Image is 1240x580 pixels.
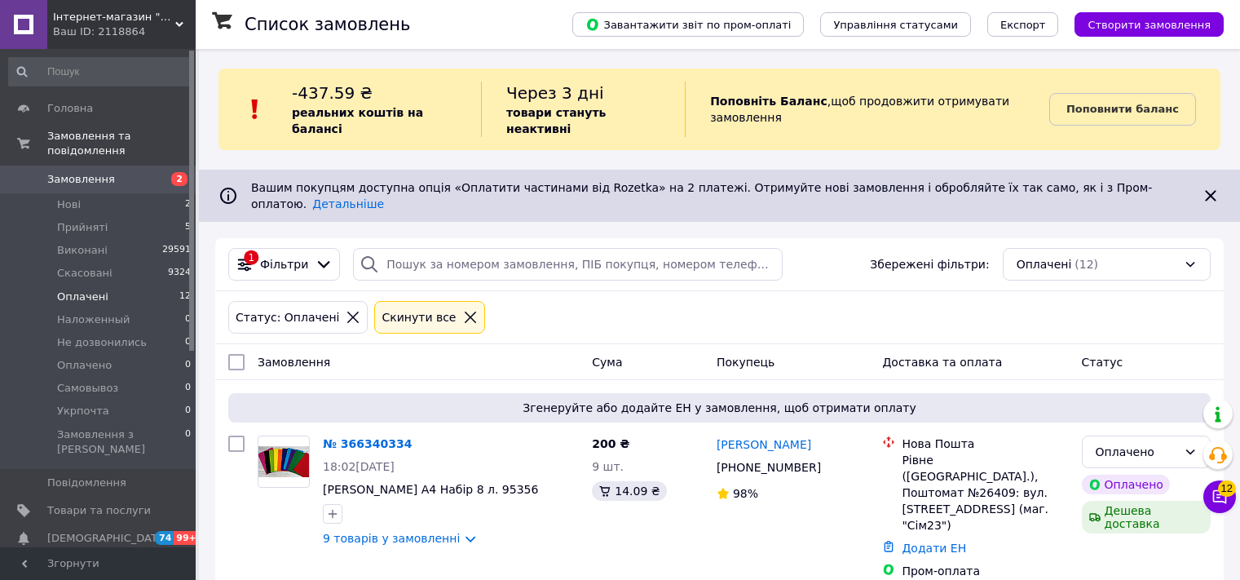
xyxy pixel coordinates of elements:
[185,312,191,327] span: 0
[292,83,373,103] span: -437.59 ₴
[235,400,1204,416] span: Згенеруйте або додайте ЕН у замовлення, щоб отримати оплату
[717,356,774,369] span: Покупець
[1088,19,1211,31] span: Створити замовлення
[8,57,192,86] input: Пошук
[258,446,309,477] img: Фото товару
[155,531,174,545] span: 74
[592,437,629,450] span: 200 ₴
[57,266,113,281] span: Скасовані
[260,256,308,272] span: Фільтри
[245,15,410,34] h1: Список замовлень
[323,437,412,450] a: № 366340334
[592,356,622,369] span: Cума
[733,487,758,500] span: 98%
[1218,480,1236,497] span: 12
[185,197,191,212] span: 2
[902,452,1068,534] div: Рівне ([GEOGRAPHIC_DATA].), Поштомат №26409: вул. [STREET_ADDRESS] (маг. "Cім23")
[47,503,151,518] span: Товари та послуги
[258,356,330,369] span: Замовлення
[185,404,191,418] span: 0
[820,12,971,37] button: Управління статусами
[1017,256,1072,272] span: Оплачені
[1058,17,1224,30] a: Створити замовлення
[57,335,147,350] span: Не дозвонились
[168,266,191,281] span: 9324
[232,308,342,326] div: Статус: Оплачені
[882,356,1002,369] span: Доставка та оплата
[57,404,109,418] span: Укрпочта
[47,476,126,490] span: Повідомлення
[243,97,267,122] img: :exclamation:
[1096,443,1177,461] div: Оплачено
[378,308,459,326] div: Cкинути все
[251,181,1152,210] span: Вашим покупцям доступна опція «Оплатити частинами від Rozetka» на 2 платежі. Отримуйте нові замов...
[323,460,395,473] span: 18:02[DATE]
[185,220,191,235] span: 5
[833,19,958,31] span: Управління статусами
[57,243,108,258] span: Виконані
[1082,501,1211,534] div: Дешева доставка
[572,12,804,37] button: Завантажити звіт по пром-оплаті
[717,436,811,453] a: [PERSON_NAME]
[1082,475,1170,494] div: Оплачено
[185,335,191,350] span: 0
[53,24,196,39] div: Ваш ID: 2118864
[53,10,175,24] span: Інтернет-магазин "Русалочка"
[585,17,791,32] span: Завантажити звіт по пром-оплаті
[174,531,201,545] span: 99+
[1082,356,1123,369] span: Статус
[57,312,130,327] span: Наложенный
[685,82,1049,137] div: , щоб продовжити отримувати замовлення
[902,563,1068,579] div: Пром-оплата
[902,436,1068,452] div: Нова Пошта
[47,129,196,158] span: Замовлення та повідомлення
[47,101,93,116] span: Головна
[47,531,168,546] span: [DEMOGRAPHIC_DATA]
[323,483,538,496] a: [PERSON_NAME] А4 Набір 8 л. 95356
[185,427,191,457] span: 0
[987,12,1059,37] button: Експорт
[902,542,966,555] a: Додати ЕН
[1066,103,1179,115] b: Поповнити баланс
[1000,19,1046,31] span: Експорт
[258,436,310,488] a: Фото товару
[717,461,821,474] span: [PHONE_NUMBER]
[592,460,624,473] span: 9 шт.
[1075,258,1098,271] span: (12)
[1203,480,1236,513] button: Чат з покупцем12
[710,95,827,108] b: Поповніть Баланс
[57,220,108,235] span: Прийняті
[162,243,191,258] span: 29591
[323,532,460,545] a: 9 товарів у замовленні
[57,381,118,396] span: Самовывоз
[185,358,191,373] span: 0
[312,197,384,210] a: Детальніше
[171,172,188,186] span: 2
[506,83,604,103] span: Через 3 дні
[57,358,112,373] span: Оплачено
[506,106,606,135] b: товари стануть неактивні
[353,248,783,281] input: Пошук за номером замовлення, ПІБ покупця, номером телефону, Email, номером накладної
[57,197,81,212] span: Нові
[870,256,989,272] span: Збережені фільтри:
[47,172,115,187] span: Замовлення
[57,427,185,457] span: Замовлення з [PERSON_NAME]
[1075,12,1224,37] button: Створити замовлення
[1049,93,1196,126] a: Поповнити баланс
[292,106,423,135] b: реальних коштів на балансі
[185,381,191,396] span: 0
[57,290,108,304] span: Оплачені
[179,290,191,304] span: 12
[592,481,666,501] div: 14.09 ₴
